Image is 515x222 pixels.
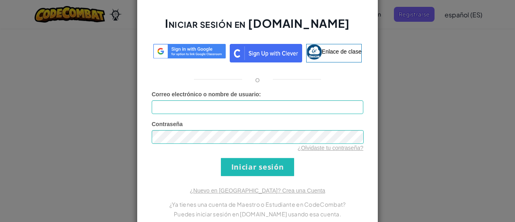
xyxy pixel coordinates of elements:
[255,75,260,84] font: o
[190,187,325,194] a: ¿Nuevo en [GEOGRAPHIC_DATA]? Crea una Cuenta
[307,44,322,60] img: classlink-logo-small.png
[221,158,294,176] input: Iniciar sesión
[230,44,302,62] img: clever_sso_button@2x.png
[169,201,346,208] font: ¿Ya tienes una cuenta de Maestro o Estudiante en CodeCombat?
[153,44,226,59] img: log-in-google-sso.svg
[152,121,183,127] font: Contraseña
[165,16,350,30] font: Iniciar sesión en [DOMAIN_NAME]
[322,48,362,54] font: Enlace de clase
[298,145,363,151] a: ¿Olvidaste tu contraseña?
[259,91,261,98] font: :
[174,210,341,218] font: Puedes iniciar sesión en [DOMAIN_NAME] usando esa cuenta.
[152,91,259,98] font: Correo electrónico o nombre de usuario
